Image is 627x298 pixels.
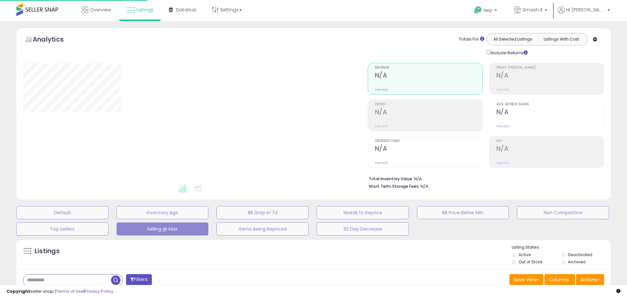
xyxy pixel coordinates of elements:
span: Help [484,8,492,13]
button: 30 Day Decrease [317,222,409,236]
a: Hi [PERSON_NAME] [558,7,610,21]
span: Profit [PERSON_NAME] [496,66,604,70]
small: Prev: N/A [375,161,388,165]
button: Non Competitive [517,206,609,219]
button: Default [16,206,108,219]
b: Short Term Storage Fees: [369,184,420,189]
li: N/A [369,174,599,182]
div: seller snap | | [7,289,113,295]
h2: N/A [496,108,604,117]
small: Prev: N/A [496,124,509,128]
button: All Selected Listings [489,35,537,44]
div: Include Returns [482,49,536,56]
button: Inventory Age [117,206,209,219]
button: Items Being Repriced [217,222,309,236]
span: Avg. Buybox Share [496,103,604,106]
span: DataHub [176,7,197,13]
h5: Analytics [33,35,76,45]
span: Hi [PERSON_NAME] [566,7,605,13]
strong: Copyright [7,288,30,294]
div: Totals For [459,36,484,43]
h2: N/A [496,72,604,80]
h2: N/A [496,145,604,154]
button: Selling @ Max [117,222,209,236]
button: BB Drop in 7d [217,206,309,219]
span: Ordered Items [375,139,482,143]
h2: N/A [375,108,482,117]
button: Top Sellers [16,222,108,236]
small: Prev: N/A [496,161,509,165]
span: Listings [137,7,153,13]
a: Help [469,1,504,21]
button: Listings With Cost [537,35,586,44]
span: Smash It [522,7,543,13]
i: Get Help [474,6,482,14]
small: Prev: N/A [375,124,388,128]
small: Prev: N/A [375,88,388,92]
button: BB Price Below Min [417,206,509,219]
span: N/A [421,183,428,189]
span: Profit [375,103,482,106]
span: Overview [90,7,111,13]
small: Prev: N/A [496,88,509,92]
h2: N/A [375,72,482,80]
h2: N/A [375,145,482,154]
button: Needs to Reprice [317,206,409,219]
span: ROI [496,139,604,143]
b: Total Inventory Value: [369,176,413,182]
span: Revenue [375,66,482,70]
